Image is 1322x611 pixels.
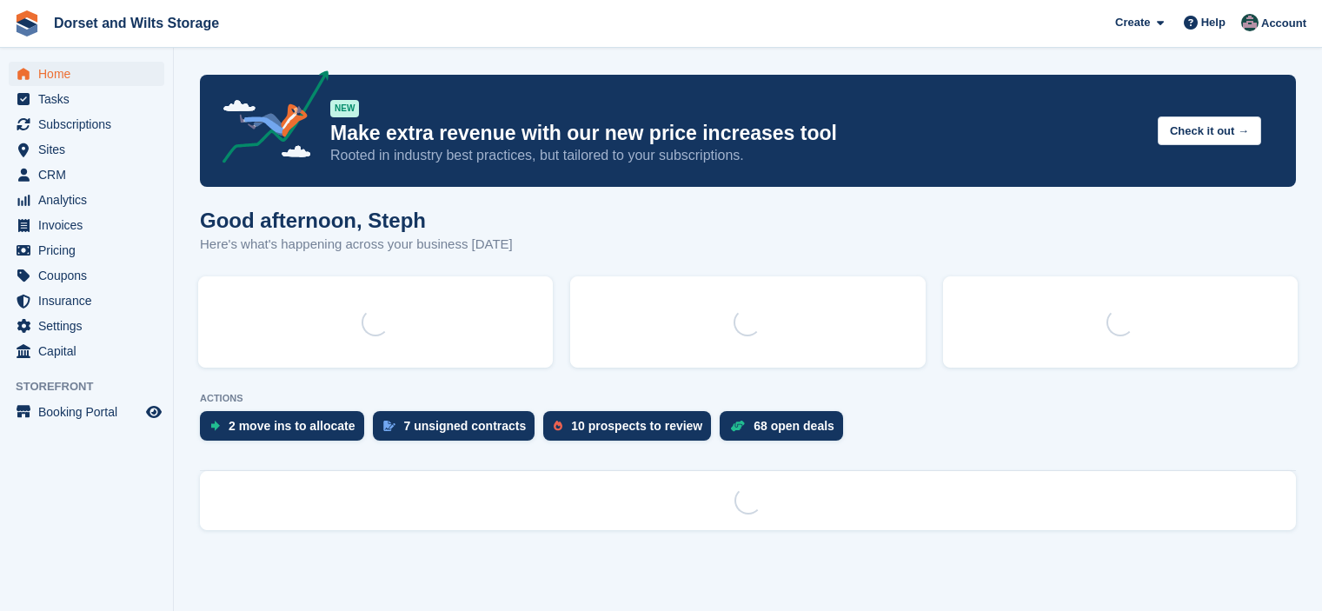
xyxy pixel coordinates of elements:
a: menu [9,188,164,212]
a: menu [9,289,164,313]
img: Steph Chick [1241,14,1259,31]
img: contract_signature_icon-13c848040528278c33f63329250d36e43548de30e8caae1d1a13099fd9432cc5.svg [383,421,395,431]
a: 2 move ins to allocate [200,411,373,449]
div: 2 move ins to allocate [229,419,355,433]
span: Capital [38,339,143,363]
a: menu [9,112,164,136]
div: 7 unsigned contracts [404,419,527,433]
a: 7 unsigned contracts [373,411,544,449]
a: menu [9,137,164,162]
span: Insurance [38,289,143,313]
button: Check it out → [1158,116,1261,145]
span: Analytics [38,188,143,212]
a: Dorset and Wilts Storage [47,9,226,37]
span: Booking Portal [38,400,143,424]
div: 10 prospects to review [571,419,702,433]
a: menu [9,400,164,424]
a: menu [9,339,164,363]
img: deal-1b604bf984904fb50ccaf53a9ad4b4a5d6e5aea283cecdc64d6e3604feb123c2.svg [730,420,745,432]
a: menu [9,263,164,288]
span: Sites [38,137,143,162]
img: prospect-51fa495bee0391a8d652442698ab0144808aea92771e9ea1ae160a38d050c398.svg [554,421,562,431]
div: NEW [330,100,359,117]
a: menu [9,163,164,187]
a: 68 open deals [720,411,852,449]
span: Help [1201,14,1226,31]
a: Preview store [143,402,164,422]
p: Make extra revenue with our new price increases tool [330,121,1144,146]
span: Settings [38,314,143,338]
p: ACTIONS [200,393,1296,404]
img: move_ins_to_allocate_icon-fdf77a2bb77ea45bf5b3d319d69a93e2d87916cf1d5bf7949dd705db3b84f3ca.svg [210,421,220,431]
img: stora-icon-8386f47178a22dfd0bd8f6a31ec36ba5ce8667c1dd55bd0f319d3a0aa187defe.svg [14,10,40,37]
div: 68 open deals [754,419,834,433]
span: CRM [38,163,143,187]
span: Subscriptions [38,112,143,136]
a: menu [9,213,164,237]
img: price-adjustments-announcement-icon-8257ccfd72463d97f412b2fc003d46551f7dbcb40ab6d574587a9cd5c0d94... [208,70,329,169]
a: menu [9,62,164,86]
span: Account [1261,15,1306,32]
span: Pricing [38,238,143,262]
span: Home [38,62,143,86]
a: menu [9,238,164,262]
h1: Good afternoon, Steph [200,209,513,232]
a: 10 prospects to review [543,411,720,449]
span: Invoices [38,213,143,237]
a: menu [9,314,164,338]
span: Tasks [38,87,143,111]
a: menu [9,87,164,111]
p: Here's what's happening across your business [DATE] [200,235,513,255]
p: Rooted in industry best practices, but tailored to your subscriptions. [330,146,1144,165]
span: Storefront [16,378,173,395]
span: Create [1115,14,1150,31]
span: Coupons [38,263,143,288]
